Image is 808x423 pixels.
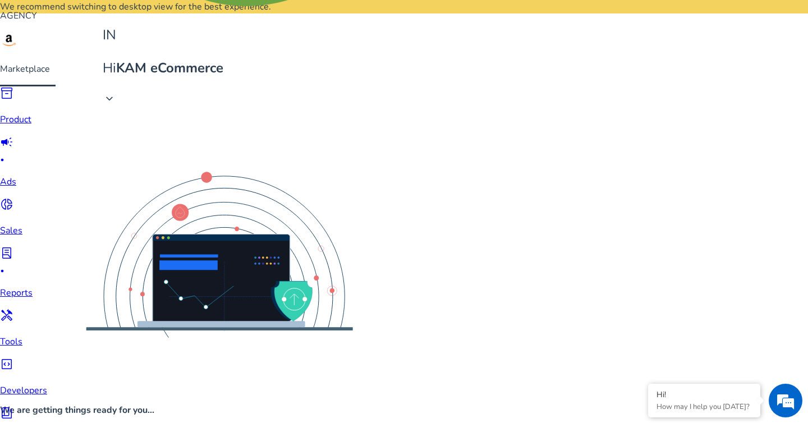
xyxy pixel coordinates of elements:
[103,92,116,105] span: keyboard_arrow_down
[656,402,752,412] p: How may I help you today?
[656,389,752,400] div: Hi!
[103,25,390,45] p: IN
[103,58,390,78] p: Hi
[116,59,223,77] b: KAM eCommerce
